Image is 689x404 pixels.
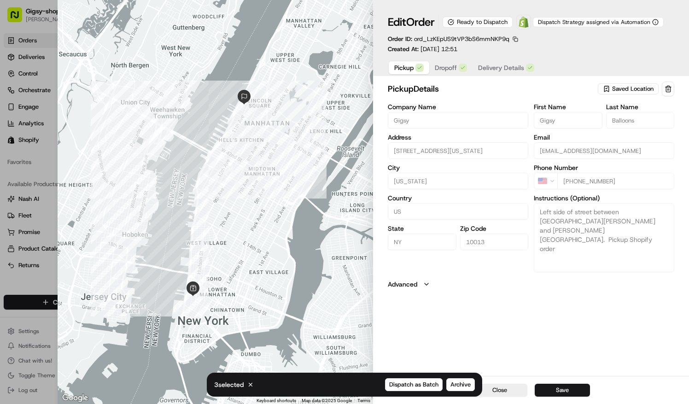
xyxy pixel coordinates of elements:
h2: pickup Details [388,82,596,95]
textarea: Left side of street between [GEOGRAPHIC_DATA][PERSON_NAME] and [PERSON_NAME][GEOGRAPHIC_DATA]. Pi... [534,203,674,272]
span: Pickup [394,63,414,72]
input: 375 Greenwich Street, New York, NY 10013, US [388,142,528,159]
input: Enter company name [388,112,528,129]
input: Enter city [388,173,528,189]
img: Sarah Lucier [9,134,24,148]
button: Saved Location [598,82,660,95]
img: 1736555255976-a54dd68f-1ca7-489b-9aae-adbdc363a1c4 [9,88,26,104]
div: Past conversations [9,119,62,127]
button: Start new chat [157,90,168,101]
label: First Name [534,104,602,110]
label: Address [388,134,528,141]
label: Advanced [388,280,417,289]
button: See all [143,117,168,129]
img: Google [60,392,90,404]
span: Delivery Details [478,63,524,72]
span: API Documentation [87,205,148,215]
span: [PERSON_NAME] [29,167,75,175]
div: We're available if you need us! [41,97,127,104]
span: • [76,142,80,150]
img: Masood Aslam [9,158,24,173]
label: Instructions (Optional) [534,195,674,201]
input: Enter phone number [557,173,674,189]
input: Enter last name [606,112,674,129]
input: Enter email [534,142,674,159]
img: Shopify [518,17,529,28]
img: Nash [9,9,28,27]
input: Got a question? Start typing here... [24,59,166,69]
a: Open this area in Google Maps (opens a new window) [60,392,90,404]
div: Start new chat [41,88,151,97]
input: Enter state [388,234,456,250]
input: Enter first name [534,112,602,129]
label: Company Name [388,104,528,110]
span: [PERSON_NAME] [29,142,75,150]
h1: Edit [388,15,435,29]
span: [DATE] 12:51 [420,45,457,53]
button: Advanced [388,280,674,289]
span: Saved Location [612,85,654,93]
p: Created At: [388,45,457,53]
div: Ready to Dispatch [443,17,513,28]
button: Close [472,384,527,397]
span: ord_LzKEpUS9tVP3bS6mmNKP9q [414,35,509,43]
span: Map data ©2025 Google [302,398,352,403]
a: Terms (opens in new tab) [357,398,370,403]
span: • [76,167,80,175]
img: 1736555255976-a54dd68f-1ca7-489b-9aae-adbdc363a1c4 [18,168,26,175]
span: Dropoff [435,63,457,72]
span: Knowledge Base [18,205,70,215]
label: City [388,164,528,171]
a: 💻API Documentation [74,202,152,218]
p: Order ID: [388,35,509,43]
a: Powered byPylon [65,228,111,235]
span: [DATE] [82,167,100,175]
p: Welcome 👋 [9,36,168,51]
label: Last Name [606,104,674,110]
div: 💻 [78,206,85,214]
label: Phone Number [534,164,674,171]
input: Enter zip code [460,234,528,250]
span: Dispatch Strategy assigned via Automation [538,18,650,26]
label: Email [534,134,674,141]
label: Zip Code [460,225,528,232]
label: Country [388,195,528,201]
button: Dispatch Strategy assigned via Automation [533,17,664,27]
button: Save [535,384,590,397]
span: Order [406,15,435,29]
button: Keyboard shortcuts [257,398,296,404]
div: 📗 [9,206,17,214]
label: State [388,225,456,232]
span: [DATE] [82,142,100,150]
span: Pylon [92,228,111,235]
img: 9188753566659_6852d8bf1fb38e338040_72.png [19,88,36,104]
a: 📗Knowledge Base [6,202,74,218]
a: Shopify [516,15,531,29]
input: Enter country [388,203,528,220]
